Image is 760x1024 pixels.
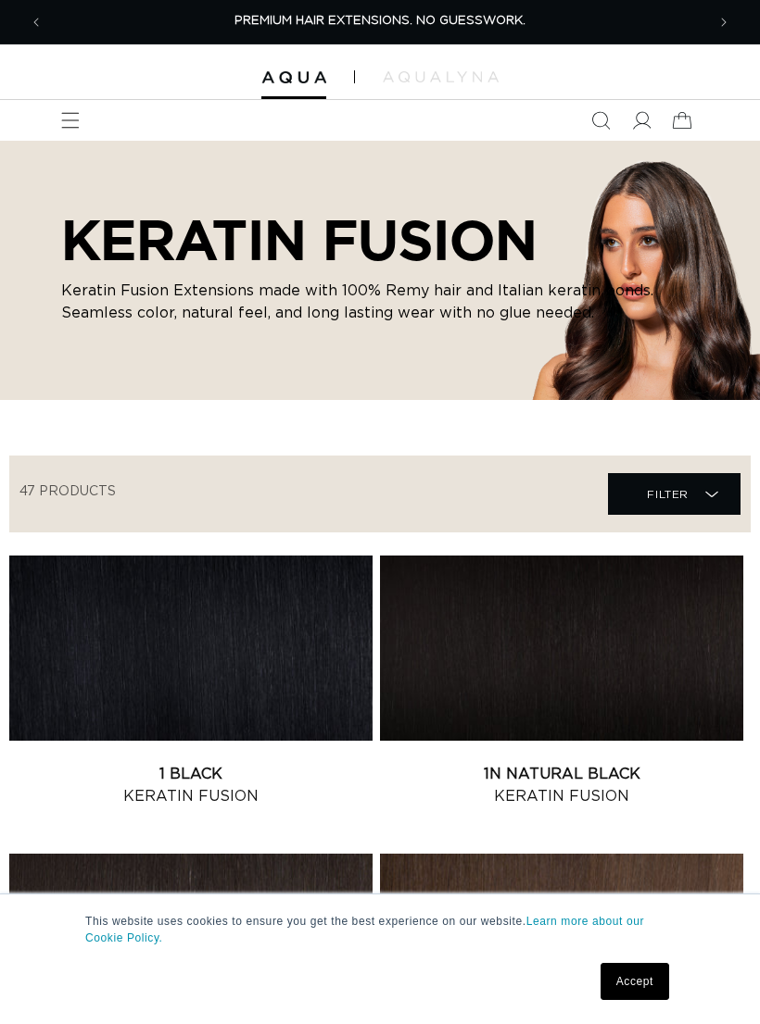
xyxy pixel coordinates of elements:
summary: Filter [608,473,741,515]
h2: KERATIN FUSION [61,207,699,272]
a: Accept [601,963,669,1000]
summary: Menu [50,100,91,141]
button: Next announcement [703,2,744,43]
span: Filter [647,477,689,512]
button: Previous announcement [16,2,57,43]
img: Aqua Hair Extensions [261,71,326,84]
a: 1 Black Keratin Fusion [9,763,373,807]
img: aqualyna.com [383,71,499,82]
span: 47 products [19,485,116,498]
span: PREMIUM HAIR EXTENSIONS. NO GUESSWORK. [234,15,526,27]
a: 1N Natural Black Keratin Fusion [380,763,743,807]
p: This website uses cookies to ensure you get the best experience on our website. [85,913,675,946]
p: Keratin Fusion Extensions made with 100% Remy hair and Italian keratin bonds. Seamless color, nat... [61,280,699,324]
summary: Search [580,100,621,141]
